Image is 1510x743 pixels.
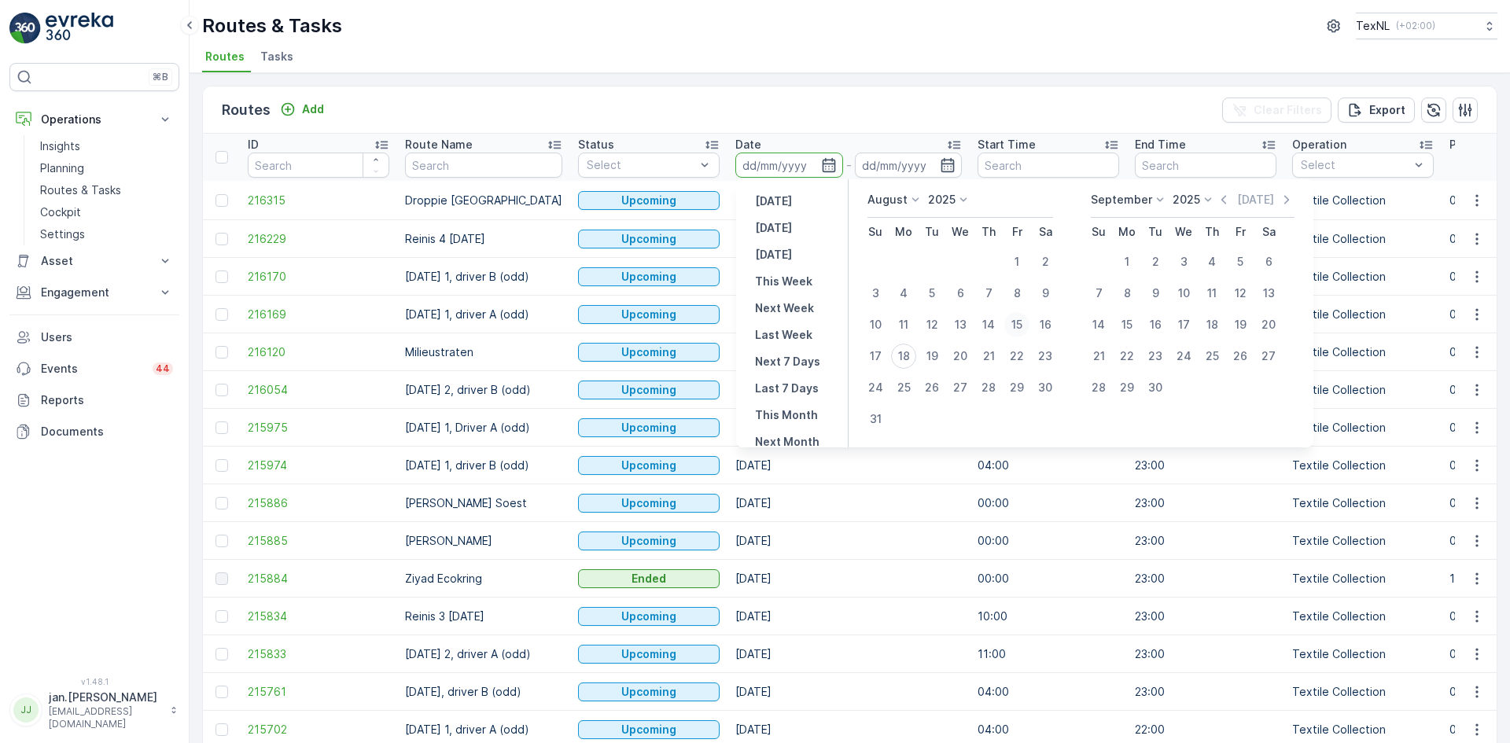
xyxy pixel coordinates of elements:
span: v 1.48.1 [9,677,179,686]
span: 216229 [248,231,389,247]
button: Upcoming [578,418,720,437]
p: Next 7 Days [755,354,820,370]
button: Next Month [749,432,826,451]
div: 30 [1143,375,1168,400]
div: 24 [1171,344,1196,369]
p: Upcoming [621,533,676,549]
div: Toggle Row Selected [215,535,228,547]
th: Tuesday [1141,218,1169,246]
p: ( +02:00 ) [1396,20,1435,32]
div: 5 [919,281,945,306]
div: 25 [1199,344,1225,369]
div: 1 [1114,249,1140,274]
p: This Week [755,274,812,289]
p: - [846,156,852,175]
button: Export [1338,97,1415,123]
span: 215884 [248,571,389,587]
a: 216120 [248,344,389,360]
td: Textile Collection [1284,635,1442,673]
p: Ended [632,571,666,587]
td: Reinis 4 [DATE] [397,220,570,258]
input: dd/mm/yyyy [735,153,843,178]
a: Documents [9,416,179,447]
td: 23:00 [1127,522,1284,560]
th: Sunday [1085,218,1113,246]
p: Documents [41,424,173,440]
p: [DATE] [755,220,792,236]
div: Toggle Row Selected [215,346,228,359]
div: 18 [1199,312,1225,337]
input: Search [978,153,1119,178]
div: 23 [1143,344,1168,369]
div: 12 [919,312,945,337]
td: Textile Collection [1284,181,1442,220]
a: 215834 [248,609,389,624]
div: Toggle Row Selected [215,497,228,509]
a: Reports [9,384,179,416]
input: dd/mm/yyyy [855,153,963,178]
td: [DATE] [727,181,970,220]
p: Upcoming [621,458,676,473]
p: Clear Filters [1254,102,1322,118]
button: Upcoming [578,720,720,739]
span: Routes [205,49,245,64]
div: 4 [891,281,916,306]
div: 15 [1004,312,1029,337]
a: 216315 [248,193,389,208]
p: Upcoming [621,684,676,700]
p: Last 7 Days [755,381,819,396]
p: Upcoming [621,722,676,737]
td: Reinis 3 [DATE] [397,598,570,635]
button: Upcoming [578,494,720,513]
th: Saturday [1031,218,1059,246]
div: 2 [1033,249,1058,274]
button: Next 7 Days [749,352,827,371]
td: 00:00 [970,560,1127,598]
th: Friday [1226,218,1254,246]
div: 25 [891,375,916,400]
div: Toggle Row Selected [215,610,228,623]
p: Upcoming [621,269,676,285]
th: Sunday [861,218,889,246]
a: Settings [34,223,179,245]
div: 7 [976,281,1001,306]
td: 23:00 [1127,598,1284,635]
div: 9 [1143,281,1168,306]
td: 23:00 [1127,484,1284,522]
a: 216054 [248,382,389,398]
p: Cockpit [40,204,81,220]
div: Toggle Row Selected [215,686,228,698]
button: Upcoming [578,682,720,701]
p: Next Week [755,300,814,316]
td: 00:00 [970,484,1127,522]
a: Routes & Tasks [34,179,179,201]
td: [DATE] [727,673,970,711]
button: Last Week [749,326,819,344]
div: 27 [1256,344,1281,369]
div: 13 [948,312,973,337]
div: 5 [1228,249,1253,274]
div: Toggle Row Selected [215,384,228,396]
p: Operations [41,112,148,127]
th: Tuesday [918,218,946,246]
a: Users [9,322,179,353]
button: Upcoming [578,381,720,399]
div: 28 [976,375,1001,400]
p: Upcoming [621,495,676,511]
td: 00:00 [970,522,1127,560]
span: 216170 [248,269,389,285]
div: 6 [1256,249,1281,274]
p: Select [587,157,695,173]
a: 215886 [248,495,389,511]
td: 11:00 [970,635,1127,673]
a: 215885 [248,533,389,549]
div: 22 [1004,344,1029,369]
th: Wednesday [946,218,974,246]
div: Toggle Row Selected [215,233,228,245]
a: 215974 [248,458,389,473]
p: Settings [40,226,85,242]
div: 14 [1086,312,1111,337]
td: Textile Collection [1284,484,1442,522]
